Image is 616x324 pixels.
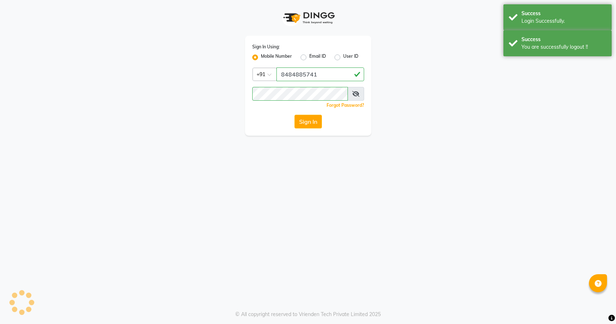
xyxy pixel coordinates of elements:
iframe: chat widget [586,295,609,317]
label: Sign In Using: [252,44,280,50]
div: You are successfully logout !! [521,43,606,51]
img: logo1.svg [279,7,337,29]
label: Email ID [309,53,326,62]
label: Mobile Number [261,53,292,62]
button: Sign In [294,115,322,128]
label: User ID [343,53,358,62]
input: Username [276,67,364,81]
div: Login Successfully. [521,17,606,25]
div: Success [521,10,606,17]
input: Username [252,87,348,101]
a: Forgot Password? [327,102,364,108]
div: Success [521,36,606,43]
